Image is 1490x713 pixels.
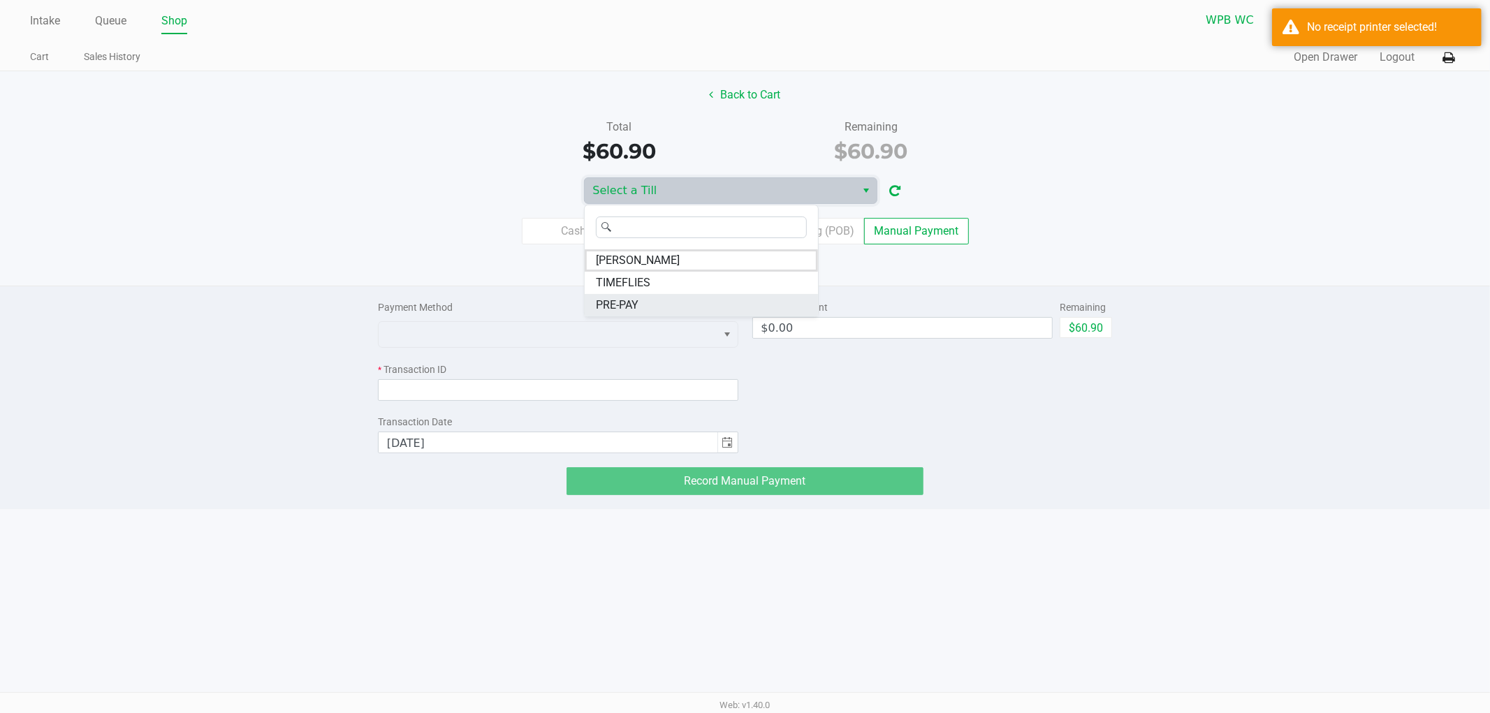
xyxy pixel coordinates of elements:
button: Open Drawer [1294,49,1357,66]
div: Transaction ID [378,362,738,377]
a: Intake [30,11,60,31]
label: Cash [522,218,627,244]
span: TIMEFLIES [596,274,650,291]
span: PRE-PAY [596,297,638,314]
div: Payment Method [378,300,738,315]
span: [PERSON_NAME] [596,252,680,269]
app-submit-button: Record Manual Payment [567,467,923,495]
span: WPB WC [1206,12,1342,29]
div: $60.90 [756,135,987,167]
button: Select [856,178,877,203]
a: Cart [30,48,49,66]
button: Toggle calendar [717,432,738,453]
div: Remaining [1060,300,1112,315]
div: No receipt printer selected! [1307,19,1471,36]
a: Shop [161,11,187,31]
div: Total [504,119,735,135]
button: $60.90 [1060,317,1112,338]
div: $60.90 [504,135,735,167]
div: Payment Amount [752,300,1053,315]
span: Select a Till [593,182,848,199]
button: Back to Cart [701,82,790,108]
label: Manual Payment [864,218,969,244]
div: Transaction Date [378,415,738,429]
input: null [379,432,717,454]
div: Remaining [756,119,987,135]
button: Select [1350,8,1371,33]
button: Select [717,322,738,347]
a: Queue [95,11,126,31]
span: Web: v1.40.0 [720,700,770,710]
a: Sales History [84,48,140,66]
button: Logout [1380,49,1415,66]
